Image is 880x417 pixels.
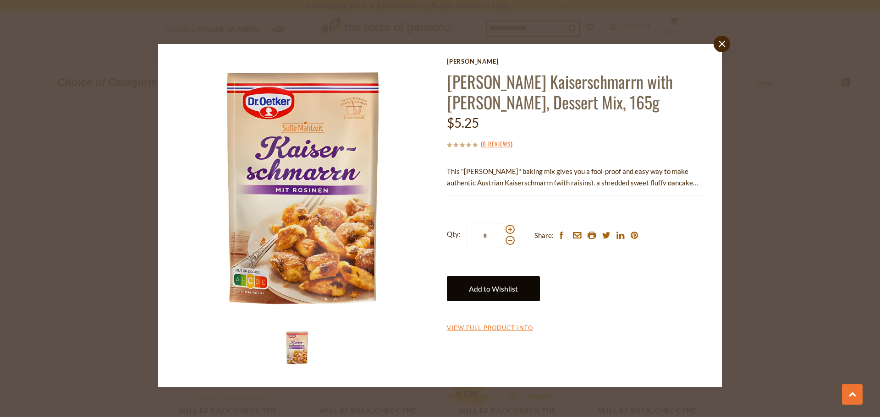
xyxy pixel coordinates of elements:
[447,58,708,65] a: [PERSON_NAME]
[534,230,554,241] span: Share:
[447,69,673,114] a: [PERSON_NAME] Kaiserschmarrn with [PERSON_NAME], Dessert Mix, 165g
[279,330,315,366] img: Dr. Oetker Kaiser-Schmarrn
[447,276,540,301] a: Add to Wishlist
[447,115,479,130] span: $5.25
[447,228,461,240] strong: Qty:
[447,324,533,332] a: View Full Product Info
[172,58,434,319] img: Dr. Oetker Kaiser-Schmarrn
[481,139,512,148] span: ( )
[467,223,504,248] input: Qty:
[447,167,698,198] span: This "[PERSON_NAME]" baking mix gives you a fool-proof and easy way to make authentic Austrian Ka...
[483,139,511,149] a: 0 Reviews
